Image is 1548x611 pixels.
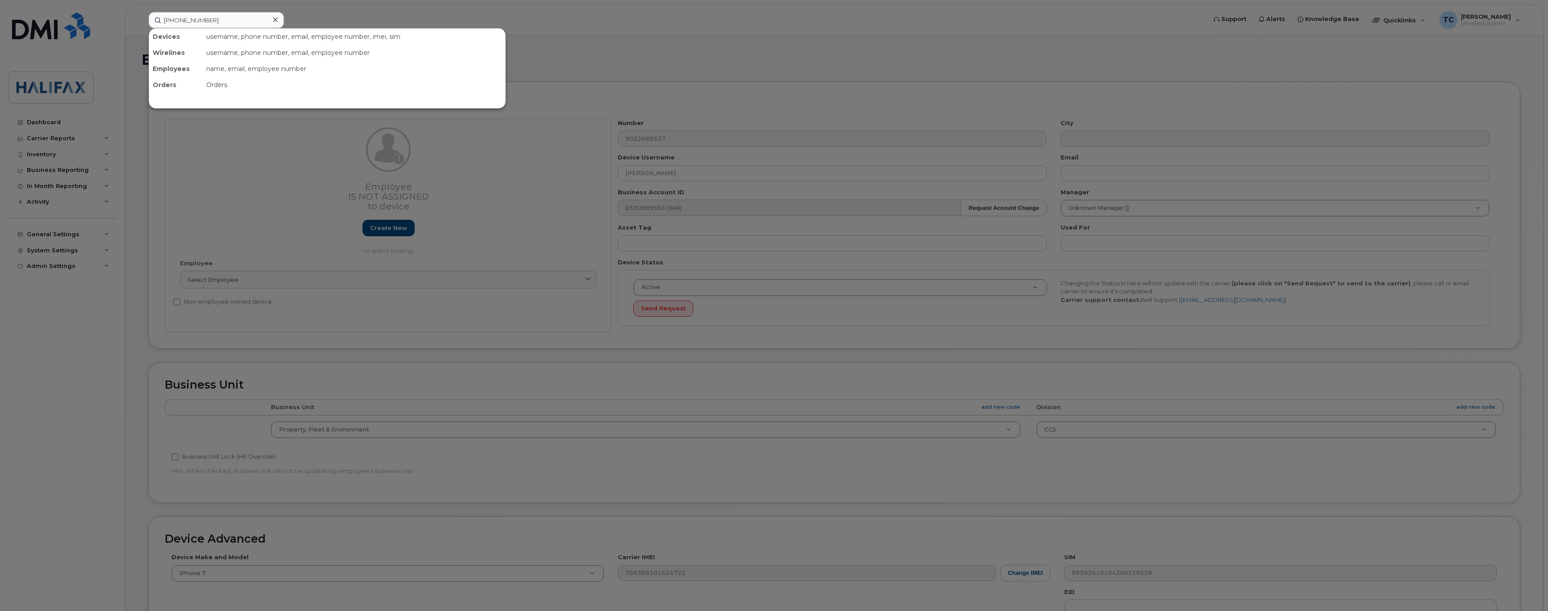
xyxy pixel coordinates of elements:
div: Devices [149,29,203,45]
iframe: Messenger Launcher [1509,572,1541,604]
div: username, phone number, email, employee number [203,45,505,61]
div: username, phone number, email, employee number, imei, sim [203,29,505,45]
div: Orders [149,77,203,93]
div: Orders [203,77,505,93]
div: Employees [149,61,203,77]
div: name, email, employee number [203,61,505,77]
div: Wirelines [149,45,203,61]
